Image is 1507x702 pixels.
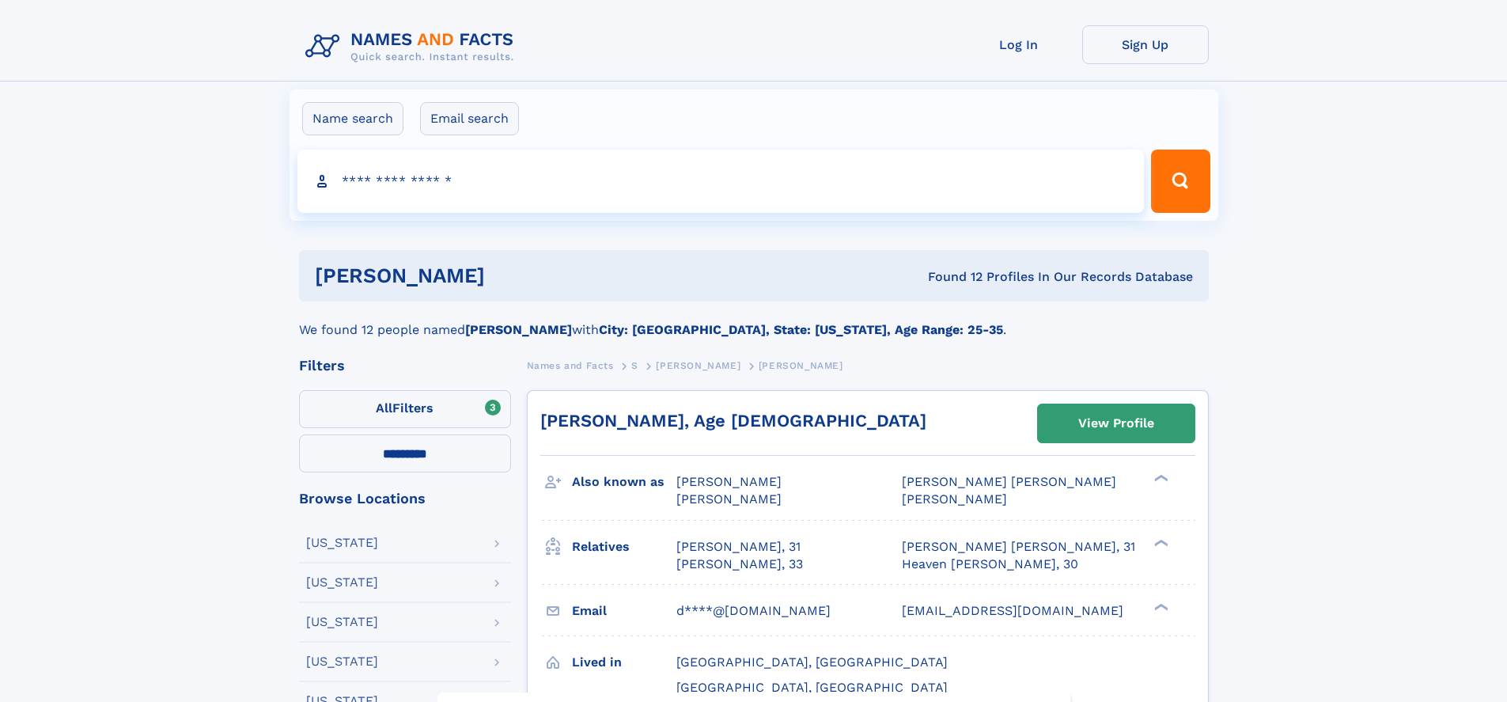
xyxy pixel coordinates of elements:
div: [US_STATE] [306,616,378,628]
b: City: [GEOGRAPHIC_DATA], State: [US_STATE], Age Range: 25-35 [599,322,1003,337]
span: [PERSON_NAME] [676,491,782,507]
a: View Profile [1038,404,1195,442]
span: [PERSON_NAME] [656,360,740,371]
div: View Profile [1078,405,1154,442]
a: [PERSON_NAME], Age [DEMOGRAPHIC_DATA] [540,411,926,431]
span: [GEOGRAPHIC_DATA], [GEOGRAPHIC_DATA] [676,655,948,670]
div: [US_STATE] [306,655,378,668]
a: [PERSON_NAME], 33 [676,556,803,573]
h3: Relatives [572,533,676,560]
span: [GEOGRAPHIC_DATA], [GEOGRAPHIC_DATA] [676,680,948,695]
label: Email search [420,102,519,135]
div: [US_STATE] [306,537,378,549]
div: ❯ [1150,601,1169,612]
span: [PERSON_NAME] [759,360,843,371]
span: [EMAIL_ADDRESS][DOMAIN_NAME] [902,603,1123,618]
div: Browse Locations [299,491,511,506]
img: Logo Names and Facts [299,25,527,68]
div: ❯ [1150,473,1169,484]
h3: Lived in [572,649,676,676]
h3: Email [572,598,676,624]
a: Log In [956,25,1082,64]
a: [PERSON_NAME] [656,355,740,375]
span: [PERSON_NAME] [676,474,782,489]
label: Name search [302,102,403,135]
div: Filters [299,359,511,373]
div: Found 12 Profiles In Our Records Database [706,268,1193,286]
span: [PERSON_NAME] [902,491,1007,507]
a: Names and Facts [527,355,614,375]
h3: Also known as [572,469,676,495]
span: S [631,360,638,371]
input: search input [297,150,1145,213]
label: Filters [299,390,511,428]
b: [PERSON_NAME] [465,322,572,337]
div: [US_STATE] [306,576,378,589]
a: [PERSON_NAME], 31 [676,538,801,556]
a: S [631,355,638,375]
div: We found 12 people named with . [299,302,1209,340]
div: ❯ [1150,537,1169,548]
a: Sign Up [1082,25,1209,64]
button: Search Button [1151,150,1210,213]
span: [PERSON_NAME] [PERSON_NAME] [902,474,1116,489]
span: All [376,400,392,416]
a: [PERSON_NAME] [PERSON_NAME], 31 [902,538,1135,556]
h1: [PERSON_NAME] [315,266,706,286]
a: Heaven [PERSON_NAME], 30 [902,556,1078,573]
